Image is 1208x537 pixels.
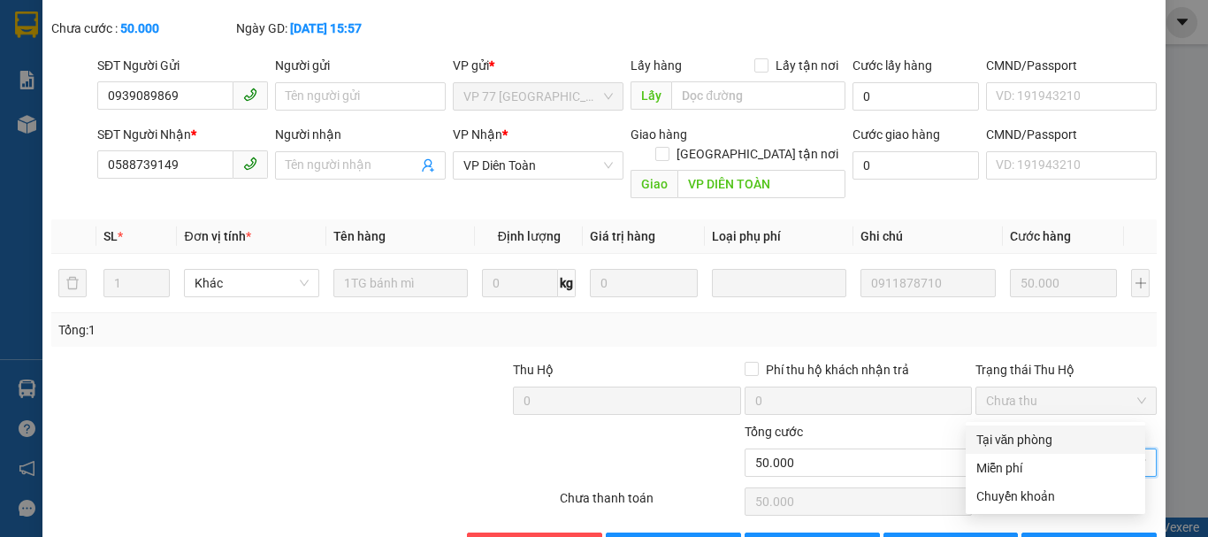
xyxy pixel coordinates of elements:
[453,127,502,142] span: VP Nhận
[513,363,554,377] span: Thu Hộ
[986,125,1157,144] div: CMND/Passport
[705,219,853,254] th: Loại phụ phí
[1131,269,1150,297] button: plus
[745,425,803,439] span: Tổng cước
[1010,269,1118,297] input: 0
[333,229,386,243] span: Tên hàng
[759,360,916,380] span: Phí thu hộ khách nhận trả
[243,157,257,171] span: phone
[195,270,308,296] span: Khác
[51,19,233,38] div: Chưa cước :
[671,81,845,110] input: Dọc đường
[498,229,561,243] span: Định lượng
[631,170,677,198] span: Giao
[421,158,435,173] span: user-add
[631,81,671,110] span: Lấy
[975,360,1157,380] div: Trạng thái Thu Hộ
[463,152,613,179] span: VP Diên Toàn
[631,58,682,73] span: Lấy hàng
[976,430,1135,449] div: Tại văn phòng
[97,56,268,75] div: SĐT Người Gửi
[677,170,845,198] input: Dọc đường
[558,269,576,297] span: kg
[120,21,159,35] b: 50.000
[97,125,268,144] div: SĐT Người Nhận
[976,458,1135,478] div: Miễn phí
[463,83,613,110] span: VP 77 Thái Nguyên
[243,88,257,102] span: phone
[590,269,698,297] input: 0
[853,219,1002,254] th: Ghi chú
[184,229,250,243] span: Đơn vị tính
[852,58,932,73] label: Cước lấy hàng
[1010,229,1071,243] span: Cước hàng
[275,56,446,75] div: Người gửi
[58,320,468,340] div: Tổng: 1
[453,56,623,75] div: VP gửi
[590,229,655,243] span: Giá trị hàng
[669,144,845,164] span: [GEOGRAPHIC_DATA] tận nơi
[58,269,87,297] button: delete
[852,151,979,180] input: Cước giao hàng
[275,125,446,144] div: Người nhận
[236,19,417,38] div: Ngày GD:
[768,56,845,75] span: Lấy tận nơi
[103,229,118,243] span: SL
[860,269,995,297] input: Ghi Chú
[852,82,979,111] input: Cước lấy hàng
[976,487,1135,506] div: Chuyển khoản
[986,387,1146,414] span: Chưa thu
[290,21,362,35] b: [DATE] 15:57
[631,127,687,142] span: Giao hàng
[333,269,468,297] input: VD: Bàn, Ghế
[558,488,743,519] div: Chưa thanh toán
[852,127,940,142] label: Cước giao hàng
[986,56,1157,75] div: CMND/Passport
